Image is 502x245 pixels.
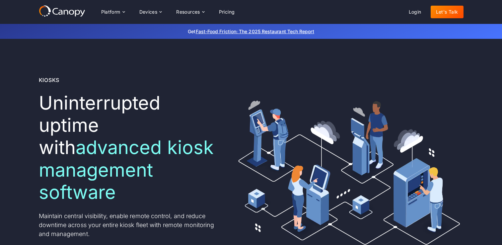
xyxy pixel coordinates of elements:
p: Maintain central visibility, enable remote control, and reduce downtime across your entire kiosk ... [39,211,219,238]
span: advanced kiosk management software [39,136,214,203]
a: Pricing [214,6,240,18]
h1: Uninterrupted uptime with ‍ [39,92,219,204]
div: Devices [139,10,158,14]
div: Devices [134,5,167,19]
p: Get [89,28,414,35]
div: Platform [96,5,130,19]
div: Resources [176,10,200,14]
div: Platform [101,10,120,14]
div: Kiosks [39,76,60,84]
a: Login [403,6,427,18]
div: Resources [171,5,209,19]
a: Fast-Food Friction: The 2025 Restaurant Tech Report [196,29,314,34]
a: Let's Talk [431,6,464,18]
